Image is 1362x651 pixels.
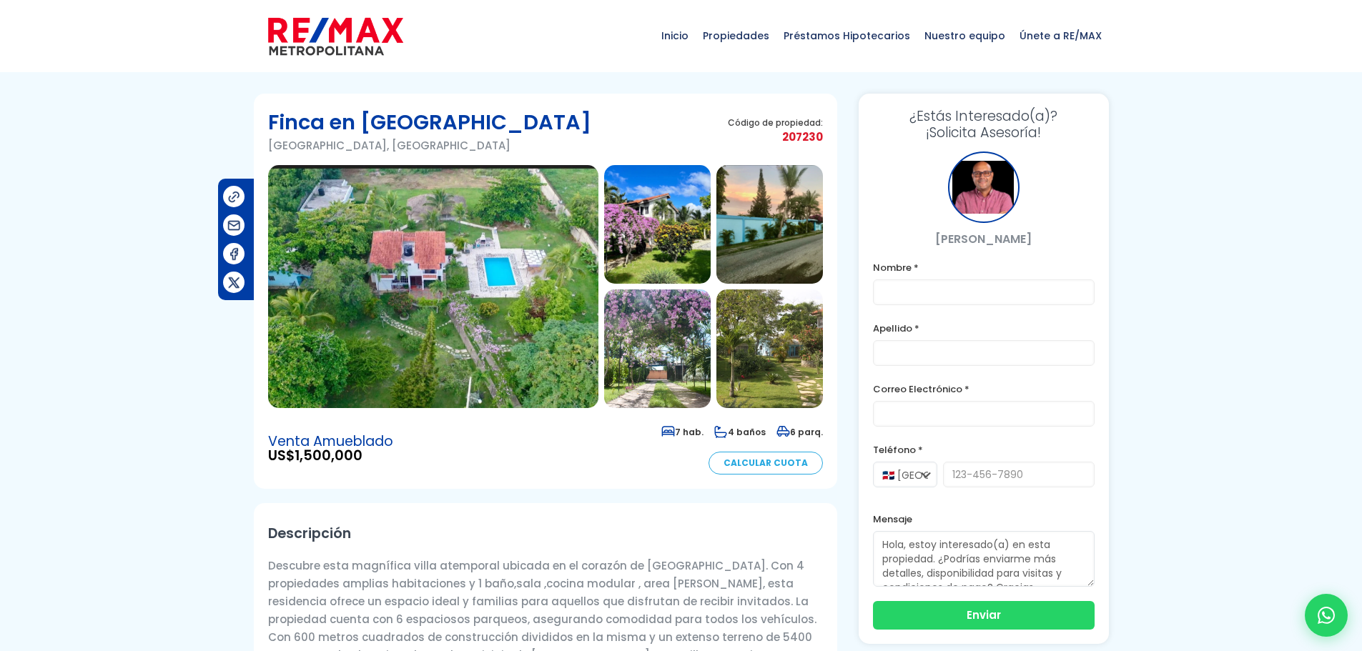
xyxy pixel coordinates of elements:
[661,426,704,438] span: 7 hab.
[873,230,1095,248] p: [PERSON_NAME]
[873,108,1095,124] span: ¿Estás Interesado(a)?
[873,380,1095,398] label: Correo Electrónico *
[268,449,393,463] span: US$
[227,275,242,290] img: Compartir
[776,426,823,438] span: 6 parq.
[1012,14,1109,57] span: Únete a RE/MAX
[917,14,1012,57] span: Nuestro equipo
[873,531,1095,587] textarea: Hola, estoy interesado(a) en esta propiedad. ¿Podrías enviarme más detalles, disponibilidad para ...
[604,165,711,284] img: Finca en Boca Chica
[268,434,393,449] span: Venta Amueblado
[714,426,766,438] span: 4 baños
[873,510,1095,528] label: Mensaje
[268,108,591,136] h1: Finca en [GEOGRAPHIC_DATA]
[227,189,242,204] img: Compartir
[268,517,823,550] h2: Descripción
[873,108,1095,141] h3: ¡Solicita Asesoría!
[873,441,1095,459] label: Teléfono *
[728,128,823,146] span: 207230
[696,14,776,57] span: Propiedades
[776,14,917,57] span: Préstamos Hipotecarios
[709,452,823,474] a: Calcular Cuota
[268,136,591,154] p: [GEOGRAPHIC_DATA], [GEOGRAPHIC_DATA]
[654,14,696,57] span: Inicio
[873,601,1095,630] button: Enviar
[604,289,711,408] img: Finca en Boca Chica
[728,117,823,128] span: Código de propiedad:
[227,247,242,262] img: Compartir
[943,462,1095,487] input: 123-456-7890
[948,151,1020,223] div: Julio Holguin
[716,165,823,284] img: Finca en Boca Chica
[295,446,362,465] span: 1,500,000
[873,319,1095,337] label: Apellido *
[716,289,823,408] img: Finca en Boca Chica
[873,259,1095,277] label: Nombre *
[227,218,242,233] img: Compartir
[268,165,598,408] img: Finca en Boca Chica
[268,15,403,58] img: remax-metropolitana-logo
